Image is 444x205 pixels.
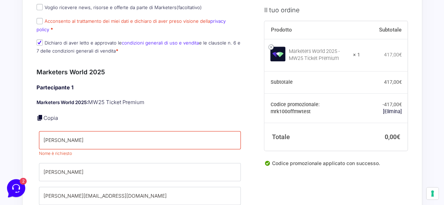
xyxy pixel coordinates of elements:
span: [PERSON_NAME] [29,39,107,46]
img: dark [11,67,25,81]
bdi: 417,00 [384,52,402,58]
span: € [397,133,400,141]
a: Copia [44,115,58,121]
button: Home [6,141,49,157]
span: Le tue conversazioni [11,28,60,34]
h3: Il tuo ordine [264,5,407,15]
p: Ciao 🙂 Se hai qualche domanda siamo qui per aiutarti! [29,48,107,55]
div: Marketers World 2025 - MW25 Ticket Premium [289,48,349,62]
a: [PERSON_NAME]Ciao 🙂 Se hai qualche domanda siamo qui per aiutarti!1 anno fa2 [8,36,132,57]
h4: Partecipante 1 [37,84,244,92]
td: - [360,94,407,123]
th: Subtotale [360,21,407,39]
span: (facoltativo) [177,5,202,10]
th: Codice promozionale: mrk100offmwtest [264,94,360,123]
span: Nome è richiesto [39,151,72,156]
input: Dichiaro di aver letto e approvato lecondizioni generali di uso e venditae le clausole n. 6 e 7 d... [37,39,43,46]
a: Copia i dettagli dell'acquirente [37,114,44,121]
span: Trova una risposta [11,115,55,121]
input: Voglio ricevere news, risorse e offerte da parte di Marketers(facoltativo) [37,4,43,10]
strong: × 1 [353,52,360,59]
span: € [399,79,402,85]
th: Prodotto [264,21,360,39]
label: Dichiaro di aver letto e approvato le e le clausole n. 6 e 7 delle condizioni generali di vendita [37,40,240,54]
h3: Marketers World 2025 [37,67,244,77]
th: Subtotale [264,71,360,94]
p: Messaggi [61,150,80,157]
span: 2 [122,48,129,55]
button: 2Messaggi [49,141,92,157]
bdi: 0,00 [385,133,400,141]
th: Totale [264,123,360,151]
label: Acconsento al trattamento dei miei dati e dichiaro di aver preso visione della [37,18,226,32]
a: Rimuovi il codice promozionale mrk100offmwtest [383,109,402,114]
a: privacy policy [37,18,226,32]
strong: Marketers World 2025: [37,100,88,105]
span: [PERSON_NAME] [29,66,107,73]
span: 2 [122,75,129,82]
a: [PERSON_NAME]Ciao 🙂 Se hai qualche domanda siamo qui per aiutarti!1 anno fa2 [8,63,132,84]
button: Le tue preferenze relative al consenso per le tecnologie di tracciamento [426,187,438,199]
p: Aiuto [108,150,118,157]
img: Marketers World 2025 - MW25 Ticket Premium [270,47,285,61]
button: Inizia una conversazione [11,87,129,101]
span: 2 [70,140,75,145]
span: Inizia una conversazione [46,91,104,97]
span: € [399,102,402,107]
p: MW25 Ticket Premium [37,98,244,107]
label: Voglio ricevere news, risorse e offerte da parte di Marketers [37,5,202,10]
span: € [399,52,402,58]
p: Home [21,150,33,157]
img: dark [11,40,25,54]
input: Cerca un articolo... [16,130,115,137]
iframe: Customerly Messenger Launcher [6,178,27,199]
p: Ciao 🙂 Se hai qualche domanda siamo qui per aiutarti! [29,75,107,82]
a: [DEMOGRAPHIC_DATA] tutto [62,28,129,34]
a: Apri Centro Assistenza [75,115,129,121]
button: Aiuto [92,141,135,157]
h2: Ciao da Marketers 👋 [6,6,118,17]
a: condizioni generali di uso e vendita [122,40,199,46]
div: Codice promozionale applicato con successo. [264,160,407,173]
bdi: 417,00 [384,79,402,85]
p: 1 anno fa [112,66,129,73]
span: 417,00 [384,102,402,107]
input: Acconsento al trattamento dei miei dati e dichiaro di aver preso visione dellaprivacy policy [37,18,43,24]
p: 1 anno fa [112,39,129,46]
